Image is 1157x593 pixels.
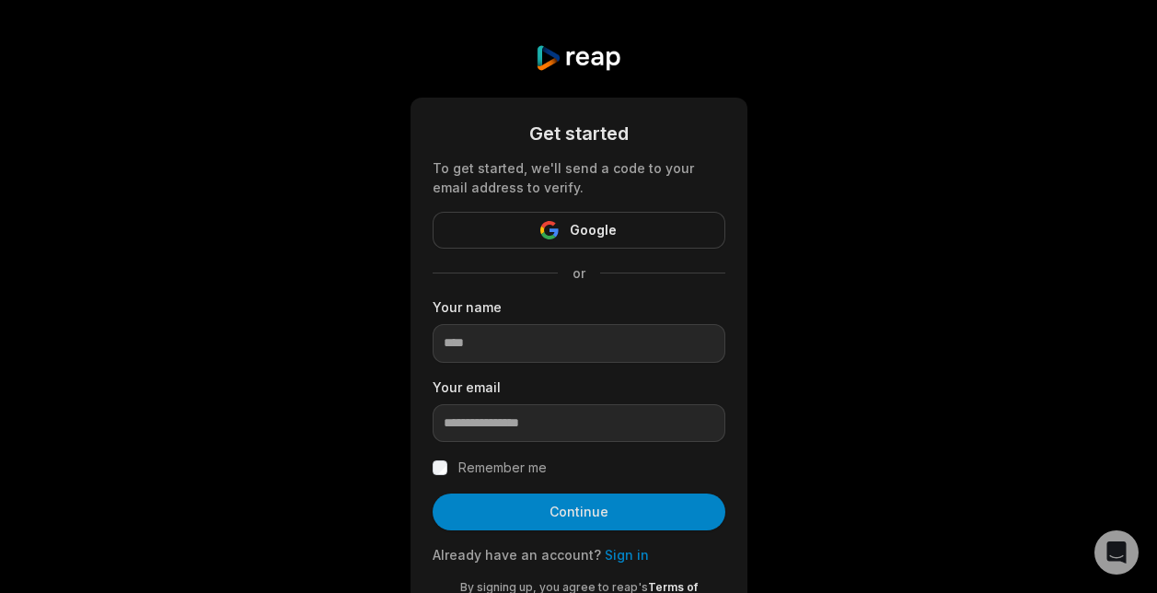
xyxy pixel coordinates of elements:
label: Your name [433,297,725,317]
button: Google [433,212,725,249]
span: Already have an account? [433,547,601,563]
a: Sign in [605,547,649,563]
div: Open Intercom Messenger [1094,530,1139,575]
label: Remember me [458,457,547,479]
label: Your email [433,378,725,397]
button: Continue [433,494,725,530]
div: To get started, we'll send a code to your email address to verify. [433,158,725,197]
span: Google [570,219,617,241]
img: reap [535,44,622,72]
div: Get started [433,120,725,147]
span: or [558,263,600,283]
